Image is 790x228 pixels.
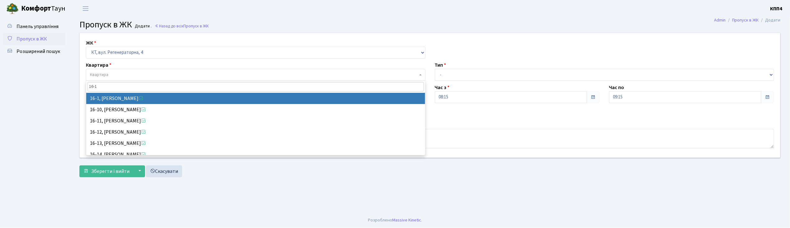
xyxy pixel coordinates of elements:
a: Панель управління [3,20,65,33]
a: Скасувати [146,165,182,177]
a: Admin [714,17,726,23]
li: 16-14, [PERSON_NAME] [86,149,425,160]
label: Тип [435,61,446,69]
span: Панель управління [16,23,59,30]
label: Час по [609,84,624,91]
span: Пропуск в ЖК [183,23,209,29]
span: Таун [21,3,65,14]
b: Комфорт [21,3,51,13]
li: Додати [759,17,781,24]
label: ЖК [86,39,96,47]
a: Розширений пошук [3,45,65,58]
label: Квартира [86,61,111,69]
span: Розширений пошук [16,48,60,55]
a: Пропуск в ЖК [732,17,759,23]
button: Зберегти і вийти [79,165,134,177]
a: Назад до всіхПропуск в ЖК [155,23,209,29]
span: Квартира [90,72,108,78]
a: Massive Kinetic [392,217,421,223]
span: Пропуск в ЖК [16,36,47,42]
li: 16-10, [PERSON_NAME] [86,104,425,115]
li: 16-1, [PERSON_NAME] [86,93,425,104]
a: Пропуск в ЖК [3,33,65,45]
span: Зберегти і вийти [91,168,129,175]
li: 16-11, [PERSON_NAME] [86,115,425,126]
label: Час з [435,84,450,91]
small: Додати . [134,24,152,29]
nav: breadcrumb [705,14,790,27]
button: Переключити навігацію [78,3,93,14]
div: Розроблено . [368,217,422,224]
li: 16-13, [PERSON_NAME] [86,138,425,149]
img: logo.png [6,2,19,15]
a: КПП4 [770,5,783,12]
span: Пропуск в ЖК [79,18,132,31]
li: 16-12, [PERSON_NAME] [86,126,425,138]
